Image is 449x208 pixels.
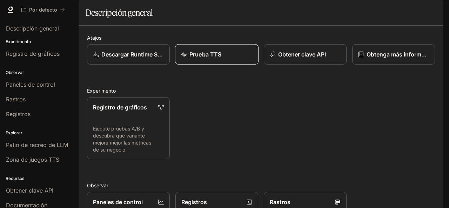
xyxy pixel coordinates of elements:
font: Observar [87,182,108,188]
font: Descripción general [86,7,153,18]
font: Obtener clave API [278,51,326,58]
a: Descargar Runtime SDK [87,44,170,65]
a: Prueba TTS [175,44,259,65]
font: Descargar Runtime SDK [101,51,166,58]
font: Ejecute pruebas A/B y descubra qué variante mejora mejor las métricas de su negocio. [93,126,151,153]
font: Rastros [270,199,290,206]
font: Registros [181,199,207,206]
button: Obtener clave API [264,44,347,65]
font: Experimento [87,88,116,94]
a: Obtenga más información sobre el tiempo de ejecución [352,44,435,65]
font: Atajos [87,35,101,41]
font: Paneles de control [93,199,143,206]
font: Por defecto [29,7,57,13]
a: Registro de gráficosEjecute pruebas A/B y descubra qué variante mejora mejor las métricas de su n... [87,97,170,159]
font: Registro de gráficos [93,104,147,111]
font: Prueba TTS [189,51,221,58]
button: Todos los espacios de trabajo [18,3,68,17]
